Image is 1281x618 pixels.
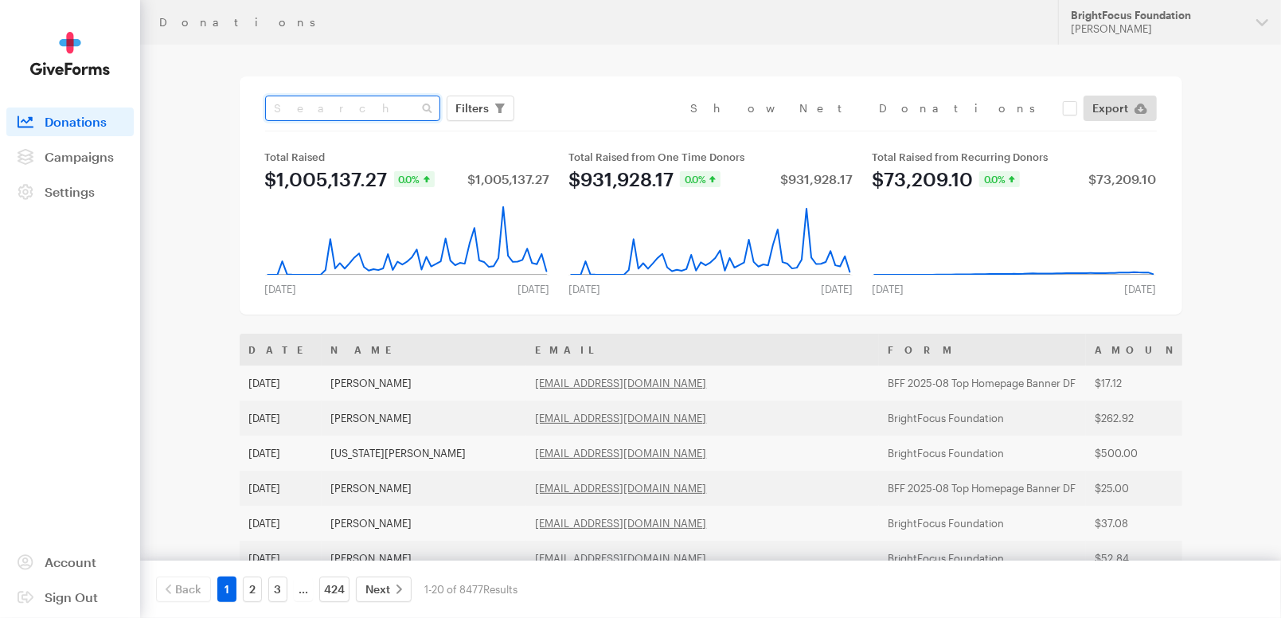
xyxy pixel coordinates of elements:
td: [PERSON_NAME] [322,366,526,401]
div: $73,209.10 [872,170,973,189]
a: Sign Out [6,583,134,612]
img: GiveForms [30,32,110,76]
span: Campaigns [45,149,114,164]
td: [DATE] [240,541,322,576]
div: $73,209.10 [1088,173,1156,186]
td: [PERSON_NAME] [322,541,526,576]
span: Filters [456,99,490,118]
td: BrightFocus Foundation [879,401,1086,436]
a: 2 [243,577,262,602]
td: [DATE] [240,506,322,541]
span: Sign Out [45,589,98,604]
a: Export [1084,96,1157,121]
td: BFF 2025-08 Top Homepage Banner DF [879,471,1086,506]
div: [DATE] [559,283,610,295]
th: Form [879,334,1086,366]
td: [DATE] [240,401,322,436]
div: $1,005,137.27 [265,170,388,189]
span: Results [483,583,517,596]
a: Next [356,577,412,602]
a: [EMAIL_ADDRESS][DOMAIN_NAME] [536,412,707,424]
span: Export [1093,99,1129,118]
th: Date [240,334,322,366]
a: 3 [268,577,287,602]
span: Settings [45,184,95,199]
div: [DATE] [508,283,559,295]
div: $931,928.17 [780,173,853,186]
span: Account [45,554,96,569]
div: Total Raised from One Time Donors [568,151,853,163]
td: $500.00 [1086,436,1215,471]
a: [EMAIL_ADDRESS][DOMAIN_NAME] [536,517,707,530]
td: $37.08 [1086,506,1215,541]
td: BrightFocus Foundation [879,541,1086,576]
th: Name [322,334,526,366]
td: $52.84 [1086,541,1215,576]
td: [US_STATE][PERSON_NAME] [322,436,526,471]
a: 424 [319,577,350,602]
button: Filters [447,96,514,121]
a: Settings [6,178,134,206]
td: [DATE] [240,436,322,471]
td: [PERSON_NAME] [322,506,526,541]
div: BrightFocus Foundation [1071,9,1244,22]
td: BrightFocus Foundation [879,506,1086,541]
a: [EMAIL_ADDRESS][DOMAIN_NAME] [536,552,707,565]
a: Donations [6,108,134,136]
td: $262.92 [1086,401,1215,436]
span: Donations [45,114,107,129]
td: [DATE] [240,366,322,401]
a: [EMAIL_ADDRESS][DOMAIN_NAME] [536,447,707,460]
span: Next [365,580,390,599]
div: 0.0% [979,171,1020,187]
td: [PERSON_NAME] [322,401,526,436]
td: [DATE] [240,471,322,506]
a: [EMAIL_ADDRESS][DOMAIN_NAME] [536,482,707,495]
div: Total Raised [265,151,549,163]
input: Search Name & Email [265,96,440,121]
td: BrightFocus Foundation [879,436,1086,471]
div: [DATE] [256,283,307,295]
div: Total Raised from Recurring Donors [872,151,1156,163]
div: [DATE] [862,283,913,295]
div: [DATE] [811,283,862,295]
a: Campaigns [6,143,134,171]
a: [EMAIL_ADDRESS][DOMAIN_NAME] [536,377,707,389]
div: 0.0% [680,171,721,187]
div: [DATE] [1115,283,1166,295]
div: [PERSON_NAME] [1071,22,1244,36]
div: $1,005,137.27 [467,173,549,186]
th: Amount [1086,334,1215,366]
div: 0.0% [394,171,435,187]
div: 1-20 of 8477 [424,577,517,602]
td: [PERSON_NAME] [322,471,526,506]
th: Email [526,334,879,366]
td: BFF 2025-08 Top Homepage Banner DF [879,366,1086,401]
div: $931,928.17 [568,170,674,189]
a: Account [6,548,134,577]
td: $17.12 [1086,366,1215,401]
td: $25.00 [1086,471,1215,506]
